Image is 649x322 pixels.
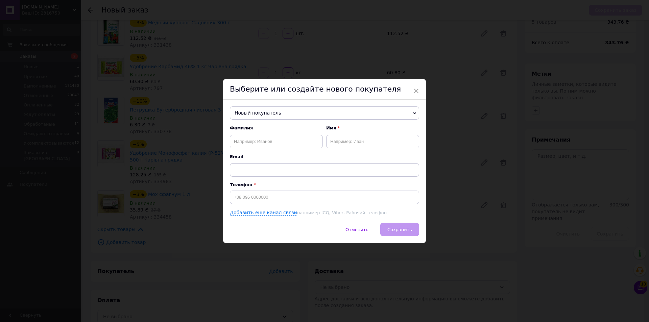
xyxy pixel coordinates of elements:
[413,85,419,97] span: ×
[230,106,419,120] span: Новый покупатель
[230,135,323,148] input: Например: Иванов
[297,210,387,215] span: например ICQ, Viber, Рабочий телефон
[345,227,368,232] span: Отменить
[230,191,419,204] input: +38 096 0000000
[230,210,297,216] a: Добавить еще канал связи
[326,125,419,131] span: Имя
[230,182,419,187] p: Телефон
[326,135,419,148] input: Например: Иван
[230,154,419,160] span: Email
[338,223,376,236] button: Отменить
[223,79,426,100] div: Выберите или создайте нового покупателя
[230,125,323,131] span: Фамилия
